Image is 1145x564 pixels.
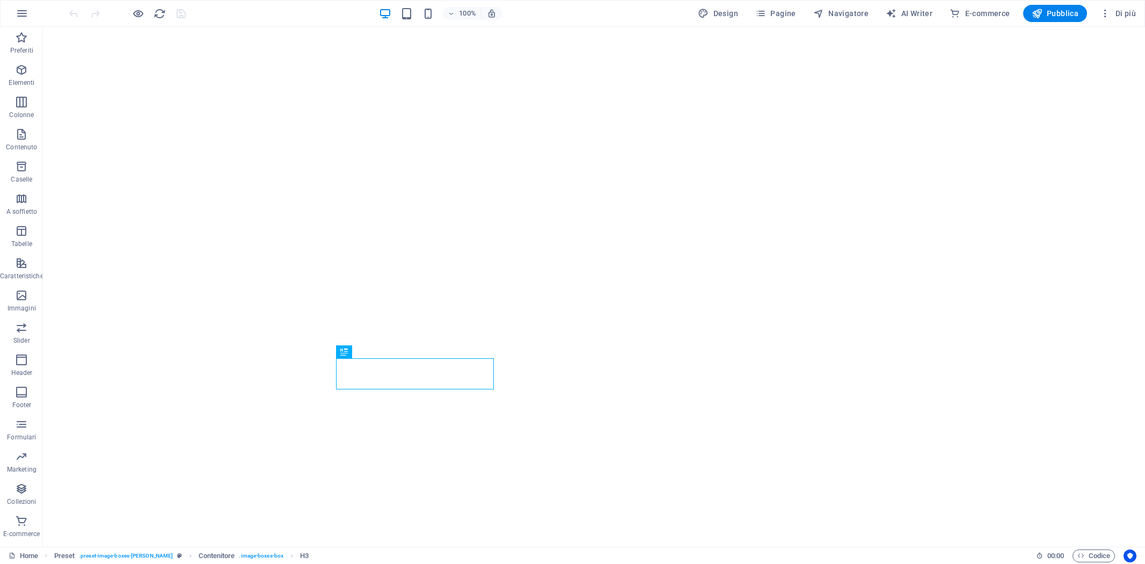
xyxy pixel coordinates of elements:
[945,5,1014,22] button: E-commerce
[6,207,37,216] p: A soffietto
[54,549,309,562] nav: breadcrumb
[881,5,937,22] button: AI Writer
[239,549,283,562] span: . image-boxes-box
[154,8,166,20] i: Ricarica la pagina
[6,143,37,151] p: Contenuto
[9,78,34,87] p: Elementi
[132,7,144,20] button: Clicca qui per lasciare la modalità di anteprima e continuare la modifica
[487,9,497,18] i: Quando ridimensioni, regola automaticamente il livello di zoom in modo che corrisponda al disposi...
[54,549,75,562] span: Fai clic per selezionare. Doppio clic per modificare
[1096,5,1140,22] button: Di più
[813,8,869,19] span: Navigatore
[1032,8,1079,19] span: Pubblica
[698,8,738,19] span: Design
[9,549,38,562] a: Fai clic per annullare la selezione. Doppio clic per aprire le pagine
[7,433,36,442] p: Formulari
[11,368,33,377] p: Header
[177,553,182,559] i: Questo elemento è un preset personalizzabile
[79,549,173,562] span: . preset-image-boxes-[PERSON_NAME]
[10,46,33,55] p: Preferiti
[11,175,32,184] p: Caselle
[1100,8,1136,19] span: Di più
[809,5,873,22] button: Navigatore
[1036,549,1064,562] h6: Tempo sessione
[755,8,796,19] span: Pagine
[886,8,932,19] span: AI Writer
[694,5,742,22] button: Design
[1073,549,1115,562] button: Codice
[1055,552,1056,560] span: :
[3,530,40,538] p: E-commerce
[199,549,235,562] span: Fai clic per selezionare. Doppio clic per modificare
[7,497,36,506] p: Collezioni
[694,5,742,22] div: Design (Ctrl+Alt+Y)
[1077,549,1110,562] span: Codice
[1124,549,1136,562] button: Usercentrics
[13,336,30,345] p: Slider
[459,7,476,20] h6: 100%
[950,8,1010,19] span: E-commerce
[443,7,481,20] button: 100%
[300,549,309,562] span: Fai clic per selezionare. Doppio clic per modificare
[1047,549,1064,562] span: 00 00
[153,7,166,20] button: reload
[7,465,37,474] p: Marketing
[751,5,800,22] button: Pagine
[11,240,32,248] p: Tabelle
[1023,5,1088,22] button: Pubblica
[8,304,36,313] p: Immagini
[12,401,32,409] p: Footer
[9,111,34,119] p: Colonne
